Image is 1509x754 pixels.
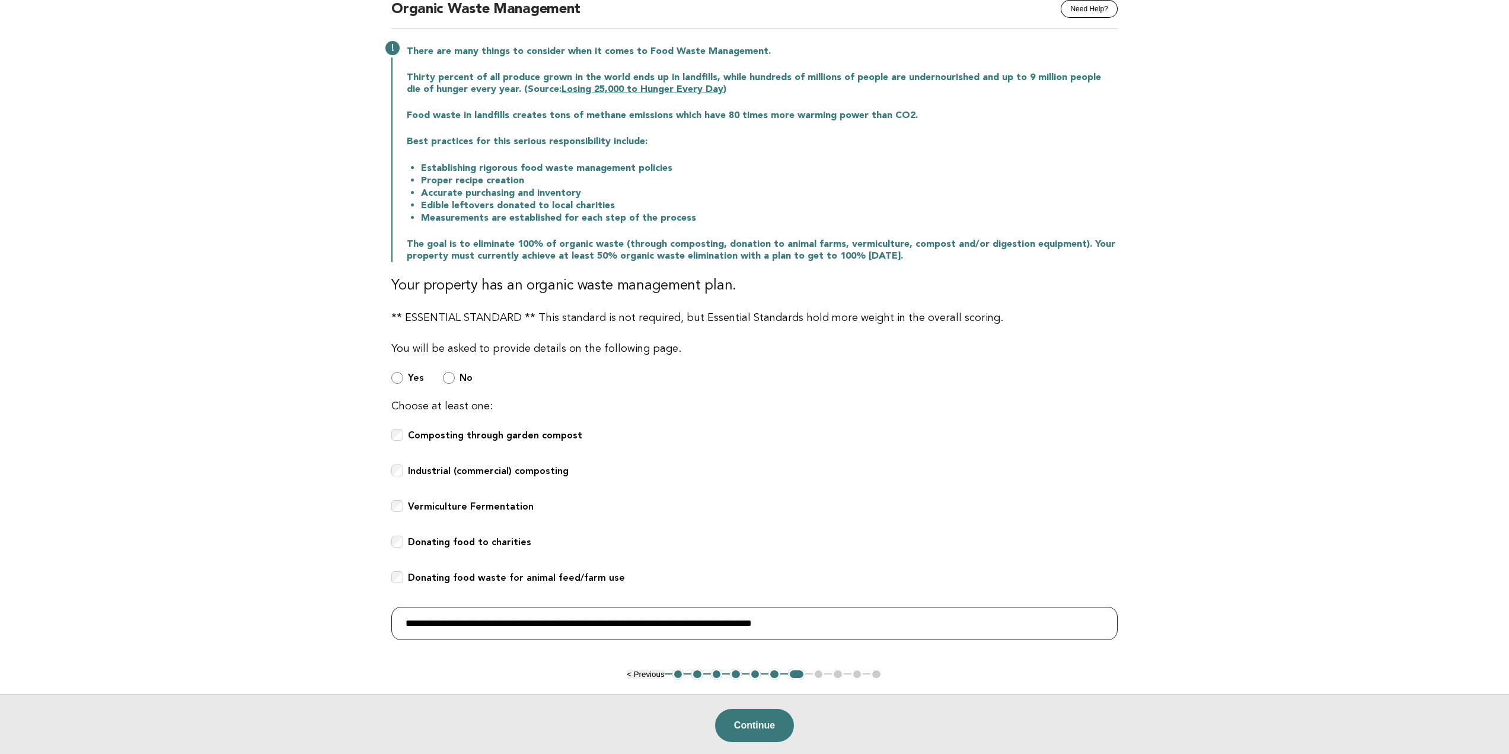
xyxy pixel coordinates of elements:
button: 7 [788,669,805,680]
b: Donating food waste for animal feed/farm use [408,572,625,583]
p: There are many things to consider when it comes to Food Waste Management. [407,46,1118,58]
p: ** ESSENTIAL STANDARD ** This standard is not required, but Essential Standards hold more weight ... [391,310,1118,326]
b: Composting through garden compost [408,430,582,441]
p: You will be asked to provide details on the following page. [391,341,1118,357]
li: Edible leftovers donated to local charities [421,199,1118,212]
button: Continue [715,709,794,742]
li: Accurate purchasing and inventory [421,187,1118,199]
li: Proper recipe creation [421,174,1118,187]
li: Measurements are established for each step of the process [421,212,1118,224]
p: Food waste in landfills creates tons of methane emissions which have 80 times more warming power ... [407,110,1118,122]
b: Donating food to charities [408,536,531,548]
h3: Your property has an organic waste management plan. [391,276,1118,295]
button: 4 [730,669,742,680]
p: The goal is to eliminate 100% of organic waste (through composting, donation to animal farms, ver... [407,238,1118,262]
li: Establishing rigorous food waste management policies [421,162,1118,174]
button: 3 [711,669,723,680]
b: Vermiculture Fermentation [408,501,534,512]
b: Yes [408,372,424,383]
button: 1 [672,669,684,680]
p: Thirty percent of all produce grown in the world ends up in landfills, while hundreds of millions... [407,72,1118,96]
button: < Previous [627,670,664,679]
button: 2 [691,669,703,680]
b: No [460,372,473,383]
b: Industrial (commercial) composting [408,465,569,476]
p: Choose at least one: [391,398,1118,415]
button: 5 [749,669,761,680]
a: Losing 25,000 to Hunger Every Day [562,85,723,94]
p: Best practices for this serious responsibility include: [407,136,1118,148]
button: 6 [768,669,780,680]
